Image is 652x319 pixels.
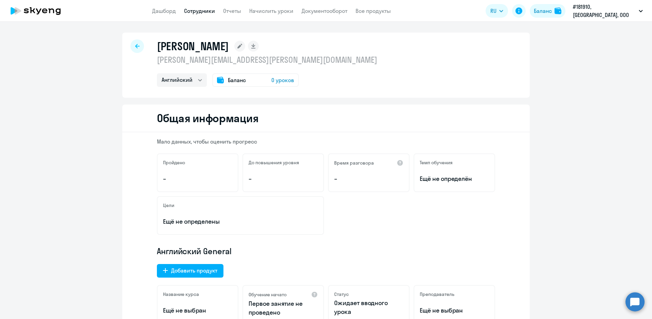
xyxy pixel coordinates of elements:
[334,174,403,183] p: –
[184,7,215,14] a: Сотрудники
[334,299,403,316] p: Ожидает вводного урока
[163,306,232,315] p: Ещё не выбран
[334,291,349,297] h5: Статус
[302,7,347,14] a: Документооборот
[573,3,636,19] p: #181910, [GEOGRAPHIC_DATA], ООО
[157,246,232,257] span: Английский General
[420,159,453,166] h5: Темп обучения
[157,111,258,125] h2: Общая информация
[534,7,552,15] div: Баланс
[420,291,454,297] h5: Преподаватель
[530,4,565,18] button: Балансbalance
[228,76,246,84] span: Баланс
[420,174,489,183] span: Ещё не определён
[163,174,232,183] p: –
[271,76,294,84] span: 0 уроков
[569,3,646,19] button: #181910, [GEOGRAPHIC_DATA], ООО
[249,174,318,183] p: –
[555,7,561,14] img: balance
[157,264,223,278] button: Добавить продукт
[249,292,287,298] h5: Обучение начато
[157,54,377,65] p: [PERSON_NAME][EMAIL_ADDRESS][PERSON_NAME][DOMAIN_NAME]
[163,159,185,166] h5: Пройдено
[486,4,508,18] button: RU
[157,138,495,145] p: Мало данных, чтобы оценить прогресс
[163,217,318,226] p: Ещё не определены
[420,306,489,315] p: Ещё не выбран
[152,7,176,14] a: Дашборд
[171,266,217,275] div: Добавить продукт
[163,291,199,297] h5: Название курса
[356,7,391,14] a: Все продукты
[249,299,318,317] p: Первое занятие не проведено
[223,7,241,14] a: Отчеты
[490,7,496,15] span: RU
[249,7,293,14] a: Начислить уроки
[163,202,174,208] h5: Цели
[249,159,299,166] h5: До повышения уровня
[157,39,229,53] h1: [PERSON_NAME]
[334,160,374,166] h5: Время разговора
